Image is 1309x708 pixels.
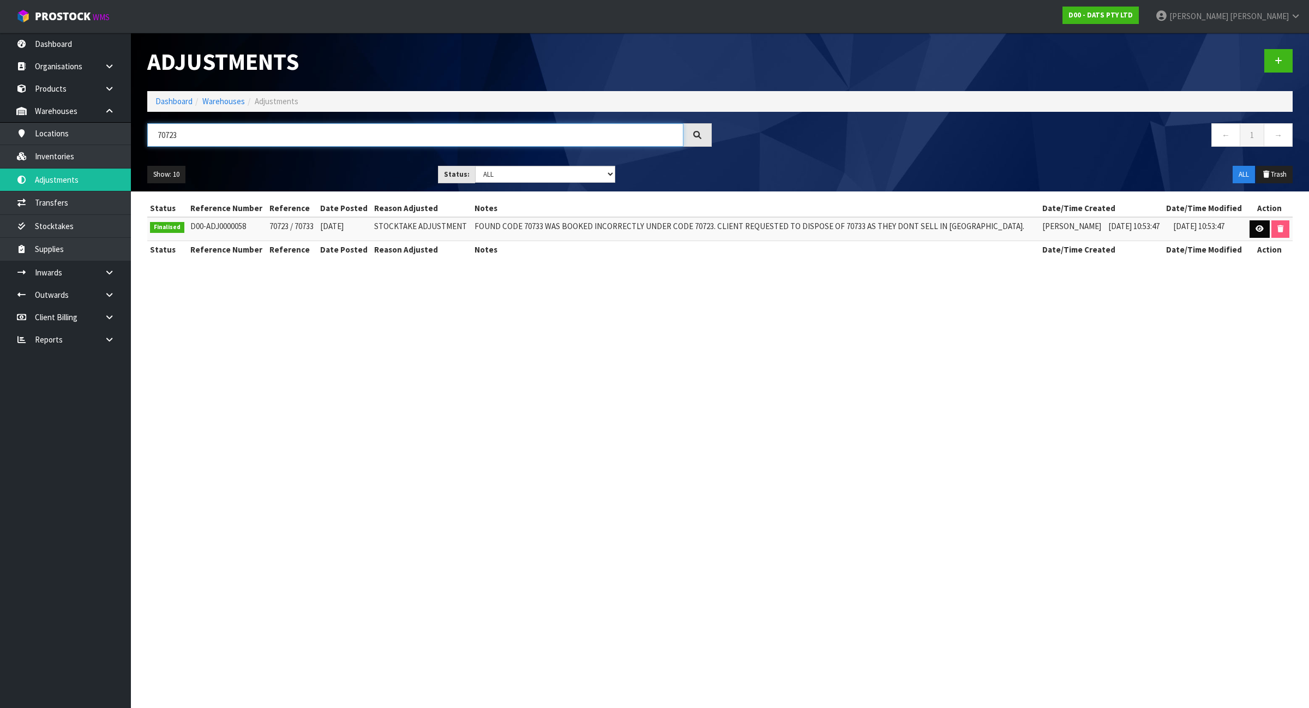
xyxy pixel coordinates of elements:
[472,217,1040,241] td: FOUND CODE 70733 WAS BOOKED INCORRECTLY UNDER CODE 70723. CLIENT REQUESTED TO DISPOSE OF 70733 AS...
[371,241,472,258] th: Reason Adjusted
[371,217,472,241] td: STOCKTAKE ADJUSTMENT
[1040,217,1106,241] td: [PERSON_NAME]
[150,222,184,233] span: Finalised
[444,170,470,179] strong: Status:
[147,49,712,75] h1: Adjustments
[472,200,1040,217] th: Notes
[188,200,267,217] th: Reference Number
[188,241,267,258] th: Reference Number
[1233,166,1255,183] button: ALL
[147,200,188,217] th: Status
[1240,123,1264,147] a: 1
[1170,217,1246,241] td: [DATE] 10:53:47
[472,241,1040,258] th: Notes
[35,9,91,23] span: ProStock
[1264,123,1293,147] a: →
[255,96,298,106] span: Adjustments
[1040,200,1163,217] th: Date/Time Created
[371,200,472,217] th: Reason Adjusted
[1040,241,1163,258] th: Date/Time Created
[147,241,188,258] th: Status
[202,96,245,106] a: Warehouses
[1163,200,1246,217] th: Date/Time Modified
[267,241,317,258] th: Reference
[1163,241,1246,258] th: Date/Time Modified
[93,12,110,22] small: WMS
[16,9,30,23] img: cube-alt.png
[1062,7,1139,24] a: D00 - DATS PTY LTD
[1246,241,1293,258] th: Action
[188,217,267,241] td: D00-ADJ0000058
[147,123,683,147] input: Search adjustments
[1246,200,1293,217] th: Action
[1256,166,1293,183] button: Trash
[317,200,371,217] th: Date Posted
[317,217,371,241] td: [DATE]
[147,166,185,183] button: Show: 10
[1068,10,1133,20] strong: D00 - DATS PTY LTD
[1106,217,1163,241] td: [DATE] 10:53:47
[1169,11,1228,21] span: [PERSON_NAME]
[267,217,317,241] td: 70723 / 70733
[728,123,1293,150] nav: Page navigation
[155,96,193,106] a: Dashboard
[1230,11,1289,21] span: [PERSON_NAME]
[317,241,371,258] th: Date Posted
[1211,123,1240,147] a: ←
[267,200,317,217] th: Reference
